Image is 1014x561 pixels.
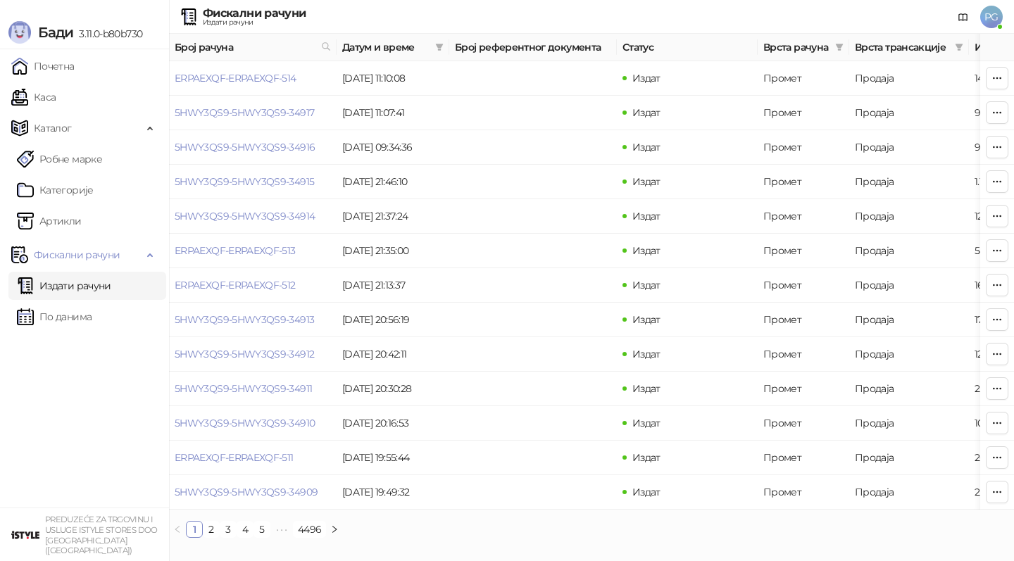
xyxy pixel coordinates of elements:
[169,406,337,441] td: 5HWY3QS9-5HWY3QS9-34910
[203,521,220,538] li: 2
[337,303,449,337] td: [DATE] 20:56:19
[294,522,325,537] a: 4496
[17,145,102,173] a: Робне марке
[758,199,849,234] td: Промет
[337,234,449,268] td: [DATE] 21:35:00
[270,521,293,538] li: Следећих 5 Страна
[632,72,661,84] span: Издат
[758,234,849,268] td: Промет
[758,130,849,165] td: Промет
[34,241,120,269] span: Фискални рачуни
[758,441,849,475] td: Промет
[758,34,849,61] th: Врста рачуна
[175,175,314,188] a: 5HWY3QS9-5HWY3QS9-34915
[342,39,430,55] span: Датум и време
[175,39,315,55] span: Број рачуна
[175,382,312,395] a: 5HWY3QS9-5HWY3QS9-34911
[763,39,830,55] span: Врста рачуна
[169,268,337,303] td: ERPAEXQF-ERPAEXQF-512
[169,337,337,372] td: 5HWY3QS9-5HWY3QS9-34912
[449,34,617,61] th: Број референтног документа
[203,19,306,26] div: Издати рачуни
[849,96,969,130] td: Продаја
[38,24,73,41] span: Бади
[175,72,296,84] a: ERPAEXQF-ERPAEXQF-514
[169,372,337,406] td: 5HWY3QS9-5HWY3QS9-34911
[632,279,661,291] span: Издат
[849,130,969,165] td: Продаја
[632,451,661,464] span: Издат
[45,515,158,555] small: PREDUZEĆE ZA TRGOVINU I USLUGE ISTYLE STORES DOO [GEOGRAPHIC_DATA] ([GEOGRAPHIC_DATA])
[632,313,661,326] span: Издат
[337,61,449,96] td: [DATE] 11:10:08
[632,486,661,498] span: Издат
[337,406,449,441] td: [DATE] 20:16:53
[758,165,849,199] td: Промет
[855,39,949,55] span: Врста трансакције
[175,141,315,153] a: 5HWY3QS9-5HWY3QS9-34916
[632,382,661,395] span: Издат
[632,244,661,257] span: Издат
[8,21,31,44] img: Logo
[203,8,306,19] div: Фискални рачуни
[17,176,94,204] a: Категорије
[175,451,294,464] a: ERPAEXQF-ERPAEXQF-511
[175,106,314,119] a: 5HWY3QS9-5HWY3QS9-34917
[849,372,969,406] td: Продаја
[849,34,969,61] th: Врста трансакције
[337,372,449,406] td: [DATE] 20:30:28
[293,521,326,538] li: 4496
[337,96,449,130] td: [DATE] 11:07:41
[632,106,661,119] span: Издат
[337,130,449,165] td: [DATE] 09:34:36
[169,34,337,61] th: Број рачуна
[632,417,661,429] span: Издат
[220,522,236,537] a: 3
[34,114,72,142] span: Каталог
[169,234,337,268] td: ERPAEXQF-ERPAEXQF-513
[849,441,969,475] td: Продаја
[175,313,314,326] a: 5HWY3QS9-5HWY3QS9-34913
[254,521,270,538] li: 5
[220,521,237,538] li: 3
[955,43,963,51] span: filter
[17,207,82,235] a: ArtikliАртикли
[849,61,969,96] td: Продаја
[175,348,314,360] a: 5HWY3QS9-5HWY3QS9-34912
[11,521,39,549] img: 64x64-companyLogo-77b92cf4-9946-4f36-9751-bf7bb5fd2c7d.png
[337,165,449,199] td: [DATE] 21:46:10
[632,210,661,222] span: Издат
[337,337,449,372] td: [DATE] 20:42:11
[952,37,966,58] span: filter
[849,337,969,372] td: Продаја
[758,475,849,510] td: Промет
[169,521,186,538] li: Претходна страна
[758,96,849,130] td: Промет
[632,141,661,153] span: Издат
[175,244,296,257] a: ERPAEXQF-ERPAEXQF-513
[11,83,56,111] a: Каса
[849,406,969,441] td: Продаја
[330,525,339,534] span: right
[175,279,296,291] a: ERPAEXQF-ERPAEXQF-512
[326,521,343,538] button: right
[337,199,449,234] td: [DATE] 21:37:24
[617,34,758,61] th: Статус
[237,521,254,538] li: 4
[169,165,337,199] td: 5HWY3QS9-5HWY3QS9-34915
[849,199,969,234] td: Продаја
[832,37,846,58] span: filter
[835,43,844,51] span: filter
[337,441,449,475] td: [DATE] 19:55:44
[435,43,444,51] span: filter
[849,268,969,303] td: Продаја
[849,303,969,337] td: Продаја
[175,417,315,429] a: 5HWY3QS9-5HWY3QS9-34910
[204,522,219,537] a: 2
[237,522,253,537] a: 4
[11,52,75,80] a: Почетна
[980,6,1003,28] span: PG
[169,441,337,475] td: ERPAEXQF-ERPAEXQF-511
[169,475,337,510] td: 5HWY3QS9-5HWY3QS9-34909
[175,210,315,222] a: 5HWY3QS9-5HWY3QS9-34914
